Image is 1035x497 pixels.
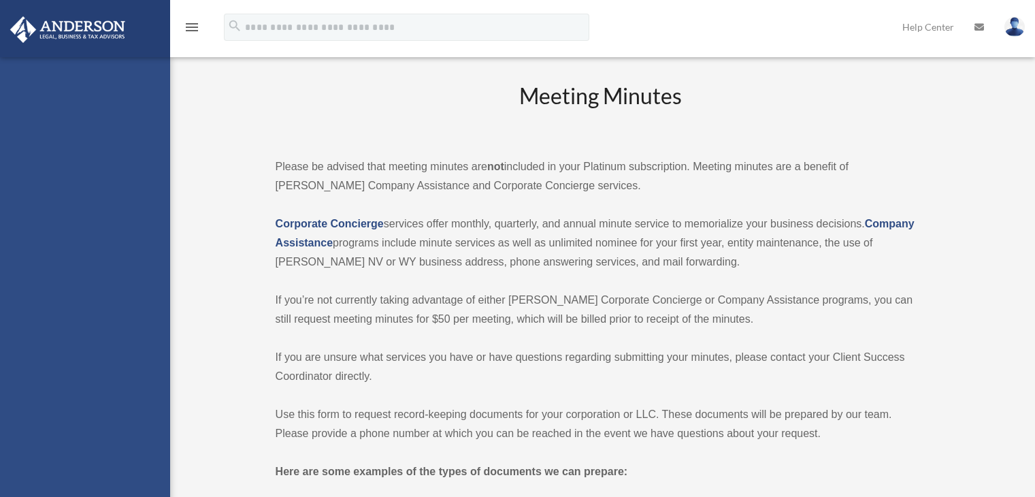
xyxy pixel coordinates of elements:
p: If you are unsure what services you have or have questions regarding submitting your minutes, ple... [276,348,927,386]
i: search [227,18,242,33]
a: menu [184,24,200,35]
h2: Meeting Minutes [276,81,927,138]
p: Use this form to request record-keeping documents for your corporation or LLC. These documents wi... [276,405,927,443]
p: If you’re not currently taking advantage of either [PERSON_NAME] Corporate Concierge or Company A... [276,291,927,329]
strong: not [487,161,504,172]
i: menu [184,19,200,35]
strong: Here are some examples of the types of documents we can prepare: [276,466,628,477]
a: Company Assistance [276,218,915,248]
a: Corporate Concierge [276,218,384,229]
img: Anderson Advisors Platinum Portal [6,16,129,43]
p: Please be advised that meeting minutes are included in your Platinum subscription. Meeting minute... [276,157,927,195]
img: User Pic [1004,17,1025,37]
p: services offer monthly, quarterly, and annual minute service to memorialize your business decisio... [276,214,927,272]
